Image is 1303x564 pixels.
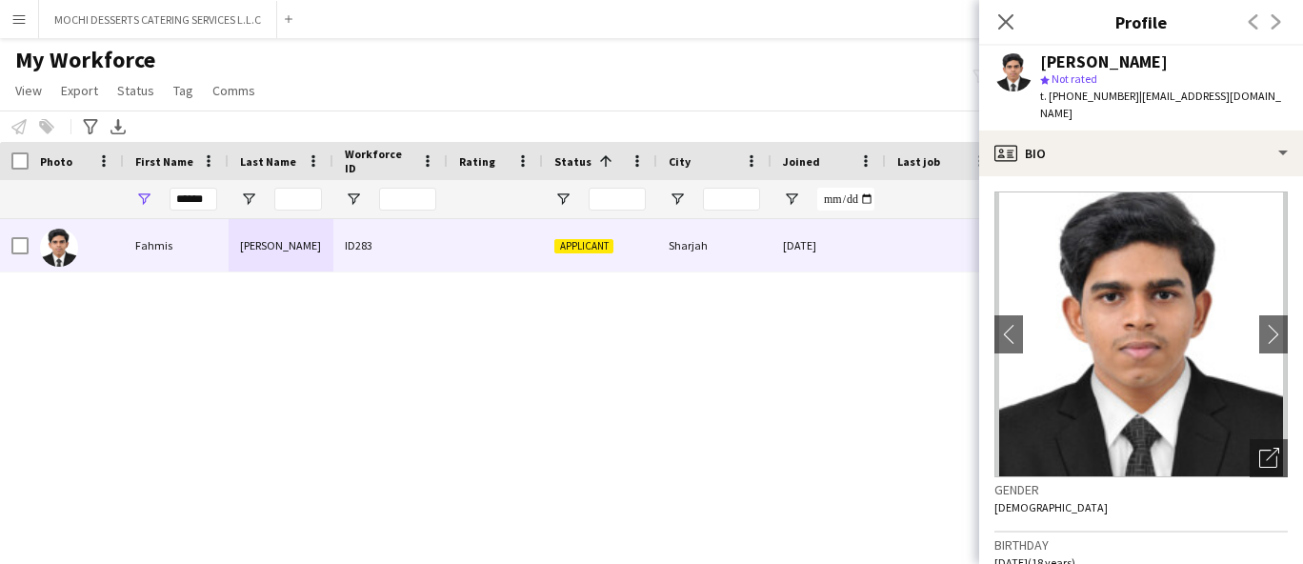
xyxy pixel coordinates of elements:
a: Comms [205,78,263,103]
app-action-btn: Advanced filters [79,115,102,138]
span: Not rated [1052,71,1097,86]
h3: Profile [979,10,1303,34]
div: Sharjah [657,219,772,272]
a: Status [110,78,162,103]
span: Last Name [240,154,296,169]
div: Bio [979,131,1303,176]
span: t. [PHONE_NUMBER] [1040,89,1139,103]
span: Photo [40,154,72,169]
a: Export [53,78,106,103]
span: Workforce ID [345,147,413,175]
div: ID283 [333,219,448,272]
span: My Workforce [15,46,155,74]
h3: Birthday [994,536,1288,554]
input: Joined Filter Input [817,188,874,211]
input: Last Name Filter Input [274,188,322,211]
span: Tag [173,82,193,99]
img: Crew avatar or photo [994,191,1288,477]
span: [DEMOGRAPHIC_DATA] [994,500,1108,514]
span: Rating [459,154,495,169]
span: View [15,82,42,99]
input: City Filter Input [703,188,760,211]
div: [PERSON_NAME] [229,219,333,272]
div: [PERSON_NAME] [1040,53,1168,70]
span: Joined [783,154,820,169]
button: Open Filter Menu [345,191,362,208]
span: Last job [897,154,940,169]
div: Fahmis [124,219,229,272]
input: First Name Filter Input [170,188,217,211]
button: Open Filter Menu [783,191,800,208]
div: [DATE] [772,219,886,272]
button: Open Filter Menu [669,191,686,208]
a: View [8,78,50,103]
img: Fahmis Mohamed [40,229,78,267]
span: Export [61,82,98,99]
span: Applicant [554,239,613,253]
span: First Name [135,154,193,169]
div: Open photos pop-in [1250,439,1288,477]
a: Tag [166,78,201,103]
input: Status Filter Input [589,188,646,211]
input: Workforce ID Filter Input [379,188,436,211]
span: Comms [212,82,255,99]
button: Open Filter Menu [554,191,571,208]
span: Status [554,154,591,169]
h3: Gender [994,481,1288,498]
span: City [669,154,691,169]
button: Open Filter Menu [135,191,152,208]
span: Status [117,82,154,99]
span: | [EMAIL_ADDRESS][DOMAIN_NAME] [1040,89,1281,120]
button: Open Filter Menu [240,191,257,208]
button: MOCHI DESSERTS CATERING SERVICES L.L.C [39,1,277,38]
app-action-btn: Export XLSX [107,115,130,138]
